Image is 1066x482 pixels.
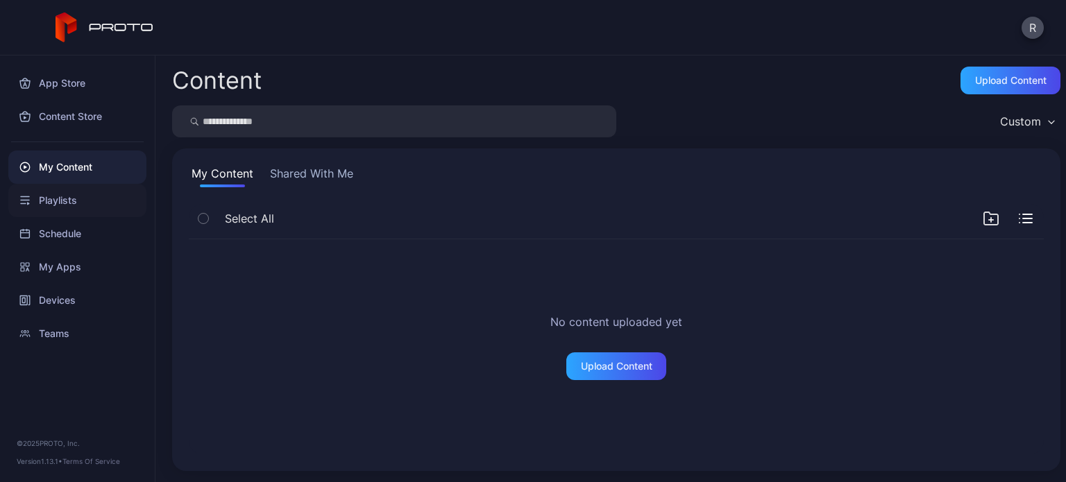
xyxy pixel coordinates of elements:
a: Terms Of Service [62,457,120,465]
span: Version 1.13.1 • [17,457,62,465]
a: Schedule [8,217,146,250]
a: Playlists [8,184,146,217]
button: Shared With Me [267,165,356,187]
button: Upload Content [566,352,666,380]
button: Upload Content [961,67,1060,94]
button: My Content [189,165,256,187]
div: Upload Content [581,361,652,372]
a: Content Store [8,100,146,133]
span: Select All [225,210,274,227]
h2: No content uploaded yet [550,313,682,330]
a: Teams [8,317,146,350]
button: R [1022,17,1044,39]
div: Content [172,69,262,92]
a: Devices [8,284,146,317]
button: Custom [993,105,1060,137]
div: © 2025 PROTO, Inc. [17,438,138,449]
div: Custom [1000,114,1041,128]
a: My Apps [8,250,146,284]
a: My Content [8,150,146,184]
div: Upload Content [975,75,1047,86]
a: App Store [8,67,146,100]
